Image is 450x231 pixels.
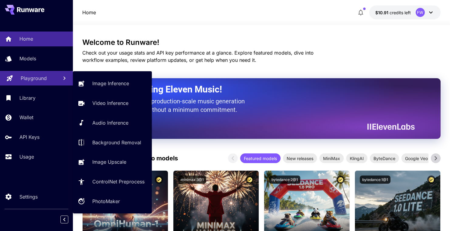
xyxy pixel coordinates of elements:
[390,10,411,15] span: credits left
[82,50,314,63] span: Check out your usage stats and API key performance at a glance. Explore featured models, dive int...
[427,176,435,184] button: Certified Model – Vetted for best performance and includes a commercial license.
[155,176,163,184] button: Certified Model – Vetted for best performance and includes a commercial license.
[375,9,411,16] div: $10.906
[92,198,120,205] p: PhotoMaker
[19,94,36,102] p: Library
[416,8,425,17] div: FW
[73,96,152,111] a: Video Inference
[73,115,152,130] a: Audio Inference
[19,193,38,200] p: Settings
[60,216,68,223] button: Collapse sidebar
[336,176,345,184] button: Certified Model – Vetted for best performance and includes a commercial license.
[92,119,128,126] p: Audio Inference
[73,155,152,169] a: Image Upscale
[73,135,152,150] a: Background Removal
[19,114,33,121] p: Wallet
[269,176,300,184] button: bytedance:2@1
[92,178,145,185] p: ControlNet Preprocess
[82,38,441,47] h3: Welcome to Runware!
[73,174,152,189] a: ControlNet Preprocess
[97,97,249,114] p: The only way to get production-scale music generation from Eleven Labs without a minimum commitment.
[360,176,390,184] button: bytedance:1@1
[73,76,152,91] a: Image Inference
[82,9,96,16] p: Home
[21,75,47,82] p: Playground
[97,84,410,95] h2: Now Supporting Eleven Music!
[19,153,34,160] p: Usage
[92,158,126,166] p: Image Upscale
[369,5,441,19] button: $10.906
[65,214,73,225] div: Collapse sidebar
[401,155,431,162] span: Google Veo
[240,155,281,162] span: Featured models
[178,176,206,184] button: minimax:3@1
[19,35,33,42] p: Home
[246,176,254,184] button: Certified Model – Vetted for best performance and includes a commercial license.
[73,194,152,209] a: PhotoMaker
[375,10,390,15] span: $10.91
[92,80,129,87] p: Image Inference
[370,155,399,162] span: ByteDance
[346,155,367,162] span: KlingAI
[92,139,141,146] p: Background Removal
[19,55,36,62] p: Models
[319,155,344,162] span: MiniMax
[92,99,128,107] p: Video Inference
[82,9,96,16] nav: breadcrumb
[19,133,39,141] p: API Keys
[283,155,317,162] span: New releases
